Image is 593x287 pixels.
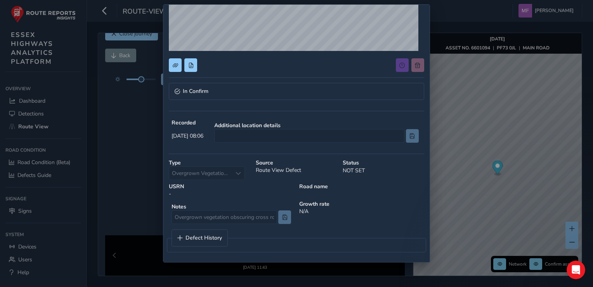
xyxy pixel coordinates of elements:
[296,198,427,229] div: N/A
[166,180,296,200] div: -
[299,200,424,208] strong: Growth rate
[256,159,337,166] strong: Source
[172,203,291,210] strong: Notes
[172,132,203,140] span: [DATE] 08:06
[186,235,222,241] span: Defect History
[567,261,585,279] iframe: Intercom live chat
[172,230,227,246] a: Defect History
[169,83,424,100] a: Expand
[343,159,424,166] strong: Status
[183,89,208,94] span: In Confirm
[299,183,424,190] strong: Road name
[253,156,340,183] div: Route View Defect
[214,122,419,129] strong: Additional location details
[172,119,203,126] strong: Recorded
[169,183,294,190] strong: USRN
[169,159,250,166] strong: Type
[343,166,424,175] p: NOT SET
